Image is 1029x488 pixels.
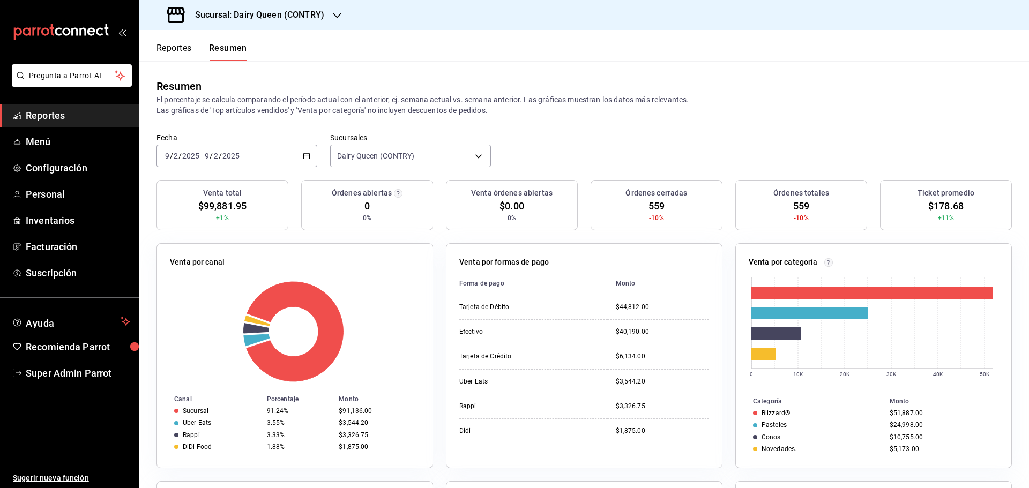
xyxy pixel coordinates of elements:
[649,213,664,223] span: -10%
[8,78,132,89] a: Pregunta a Parrot AI
[198,199,247,213] span: $99,881.95
[182,152,200,160] input: ----
[918,187,974,199] h3: Ticket promedio
[616,426,709,436] div: $1,875.00
[26,134,130,149] span: Menú
[459,426,566,436] div: Didi
[173,152,178,160] input: --
[616,377,709,386] div: $3,544.20
[750,371,753,377] text: 0
[607,272,709,295] th: Monto
[156,43,247,61] div: navigation tabs
[156,94,1012,116] p: El porcentaje se calcula comparando el período actual con el anterior, ej. semana actual vs. sema...
[13,472,130,484] span: Sugerir nueva función
[980,371,990,377] text: 50K
[263,393,334,405] th: Porcentaje
[203,187,242,199] h3: Venta total
[762,409,790,417] div: Blizzard®
[26,315,116,328] span: Ayuda
[204,152,210,160] input: --
[459,402,566,411] div: Rappi
[890,421,994,429] div: $24,998.00
[773,187,829,199] h3: Órdenes totales
[339,443,415,451] div: $1,875.00
[459,352,566,361] div: Tarjeta de Crédito
[210,152,213,160] span: /
[471,187,553,199] h3: Venta órdenes abiertas
[156,43,192,61] button: Reportes
[26,161,130,175] span: Configuración
[29,70,115,81] span: Pregunta a Parrot AI
[222,152,240,160] input: ----
[840,371,850,377] text: 20K
[749,257,818,268] p: Venta por categoría
[178,152,182,160] span: /
[26,239,130,254] span: Facturación
[508,213,516,223] span: 0%
[616,303,709,312] div: $44,812.00
[364,199,370,213] span: 0
[26,187,130,201] span: Personal
[216,213,228,223] span: +1%
[886,371,897,377] text: 30K
[170,257,225,268] p: Venta por canal
[794,213,809,223] span: -10%
[459,377,566,386] div: Uber Eats
[26,213,130,228] span: Inventarios
[213,152,219,160] input: --
[330,134,491,141] label: Sucursales
[459,257,549,268] p: Venta por formas de pago
[736,395,885,407] th: Categoría
[890,433,994,441] div: $10,755.00
[928,199,964,213] span: $178.68
[762,421,787,429] div: Pasteles
[933,371,943,377] text: 40K
[339,419,415,426] div: $3,544.20
[339,407,415,415] div: $91,136.00
[26,266,130,280] span: Suscripción
[648,199,665,213] span: 559
[793,199,809,213] span: 559
[26,366,130,380] span: Super Admin Parrot
[267,443,330,451] div: 1.88%
[267,407,330,415] div: 91.24%
[267,431,330,439] div: 3.33%
[938,213,955,223] span: +11%
[187,9,324,21] h3: Sucursal: Dairy Queen (CONTRY)
[267,419,330,426] div: 3.55%
[157,393,263,405] th: Canal
[183,419,211,426] div: Uber Eats
[118,28,126,36] button: open_drawer_menu
[209,43,247,61] button: Resumen
[165,152,170,160] input: --
[890,409,994,417] div: $51,887.00
[616,352,709,361] div: $6,134.00
[762,445,796,453] div: Novedades.
[12,64,132,87] button: Pregunta a Parrot AI
[170,152,173,160] span: /
[459,303,566,312] div: Tarjeta de Débito
[459,272,607,295] th: Forma de pago
[616,327,709,336] div: $40,190.00
[183,443,212,451] div: DiDi Food
[201,152,203,160] span: -
[26,108,130,123] span: Reportes
[459,327,566,336] div: Efectivo
[339,431,415,439] div: $3,326.75
[616,402,709,411] div: $3,326.75
[183,431,200,439] div: Rappi
[337,151,415,161] span: Dairy Queen (CONTRY)
[156,78,202,94] div: Resumen
[334,393,433,405] th: Monto
[363,213,371,223] span: 0%
[499,199,524,213] span: $0.00
[219,152,222,160] span: /
[156,134,317,141] label: Fecha
[762,433,781,441] div: Conos
[885,395,1011,407] th: Monto
[793,371,803,377] text: 10K
[332,187,392,199] h3: Órdenes abiertas
[625,187,687,199] h3: Órdenes cerradas
[183,407,208,415] div: Sucursal
[26,340,130,354] span: Recomienda Parrot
